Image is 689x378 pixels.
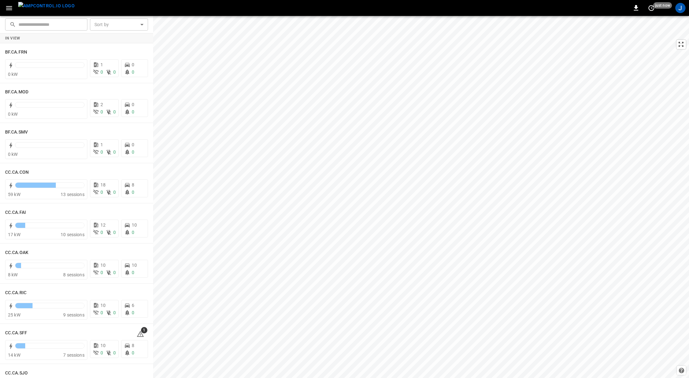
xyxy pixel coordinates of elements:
[132,343,134,348] span: 8
[100,270,103,275] span: 0
[132,109,134,114] span: 0
[100,149,103,155] span: 0
[132,182,134,187] span: 8
[5,209,26,216] h6: CC.CA.FAI
[61,192,85,197] span: 13 sessions
[132,190,134,195] span: 0
[5,49,27,56] h6: BF.CA.FRN
[100,182,106,187] span: 18
[113,149,116,155] span: 0
[132,350,134,355] span: 0
[5,370,28,377] h6: CC.CA.SJO
[113,190,116,195] span: 0
[5,36,20,40] strong: In View
[653,2,672,9] span: just now
[113,230,116,235] span: 0
[132,303,134,308] span: 6
[8,112,18,117] span: 0 kW
[113,350,116,355] span: 0
[8,312,20,317] span: 25 kW
[100,109,103,114] span: 0
[18,2,75,10] img: ampcontrol.io logo
[132,102,134,107] span: 0
[5,89,28,96] h6: BF.CA.MOD
[113,310,116,315] span: 0
[675,3,685,13] div: profile-icon
[132,270,134,275] span: 0
[100,230,103,235] span: 0
[100,303,106,308] span: 10
[113,69,116,75] span: 0
[8,272,18,277] span: 8 kW
[8,152,18,157] span: 0 kW
[8,72,18,77] span: 0 kW
[63,312,85,317] span: 9 sessions
[132,149,134,155] span: 0
[8,192,20,197] span: 59 kW
[100,263,106,268] span: 10
[132,69,134,75] span: 0
[132,230,134,235] span: 0
[100,310,103,315] span: 0
[132,62,134,67] span: 0
[113,109,116,114] span: 0
[8,232,20,237] span: 17 kW
[5,289,26,296] h6: CC.CA.RIC
[113,270,116,275] span: 0
[132,142,134,147] span: 0
[8,353,20,358] span: 14 kW
[132,310,134,315] span: 0
[61,232,85,237] span: 10 sessions
[100,142,103,147] span: 1
[100,350,103,355] span: 0
[5,330,27,337] h6: CC.CA.SFF
[132,263,137,268] span: 10
[132,222,137,228] span: 10
[63,353,85,358] span: 7 sessions
[63,272,85,277] span: 8 sessions
[100,69,103,75] span: 0
[100,62,103,67] span: 1
[646,3,656,13] button: set refresh interval
[5,169,29,176] h6: CC.CA.CON
[100,343,106,348] span: 10
[100,190,103,195] span: 0
[100,222,106,228] span: 12
[5,129,28,136] h6: BF.CA.SMV
[5,249,28,256] h6: CC.CA.OAK
[100,102,103,107] span: 2
[141,327,147,333] span: 1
